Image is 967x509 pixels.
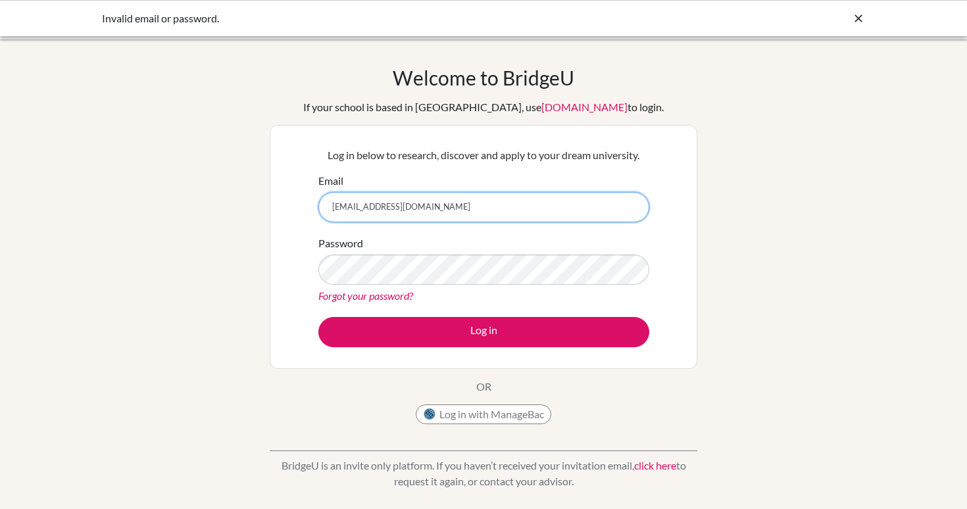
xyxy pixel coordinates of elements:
[416,404,551,424] button: Log in with ManageBac
[318,147,649,163] p: Log in below to research, discover and apply to your dream university.
[270,458,697,489] p: BridgeU is an invite only platform. If you haven’t received your invitation email, to request it ...
[318,173,343,189] label: Email
[541,101,628,113] a: [DOMAIN_NAME]
[318,289,413,302] a: Forgot your password?
[102,11,668,26] div: Invalid email or password.
[303,99,664,115] div: If your school is based in [GEOGRAPHIC_DATA], use to login.
[476,379,491,395] p: OR
[634,459,676,472] a: click here
[393,66,574,89] h1: Welcome to BridgeU
[318,235,363,251] label: Password
[318,317,649,347] button: Log in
